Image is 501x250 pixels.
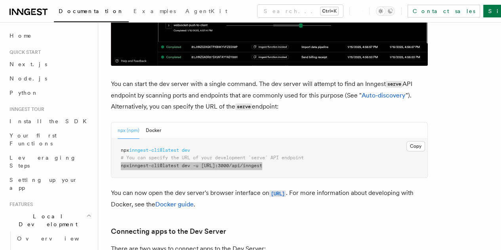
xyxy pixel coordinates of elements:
kbd: Ctrl+K [320,7,338,15]
a: Auto-discovery [362,92,406,99]
a: Leveraging Steps [6,151,93,173]
code: [URL] [269,190,286,197]
span: Documentation [59,8,124,14]
span: Python [10,90,38,96]
span: Leveraging Steps [10,155,76,169]
span: Local Development [6,212,86,228]
span: inngest-cli@latest [129,163,179,168]
a: Documentation [54,2,129,22]
span: Examples [133,8,176,14]
a: Examples [129,2,181,21]
a: Python [6,86,93,100]
span: npx [121,163,129,168]
a: Node.js [6,71,93,86]
a: Your first Functions [6,128,93,151]
span: Inngest tour [6,106,44,113]
button: Copy [406,141,425,151]
span: inngest-cli@latest [129,147,179,153]
span: Node.js [10,75,47,82]
span: /api/inngest [229,163,262,168]
a: Overview [14,231,93,246]
a: Docker guide [155,200,194,208]
a: [URL] [269,189,286,197]
span: Quick start [6,49,41,55]
button: Toggle dark mode [376,6,395,16]
span: # You can specify the URL of your development `serve` API endpoint [121,155,304,160]
span: [URL]: [201,163,218,168]
span: Home [10,32,32,40]
span: dev [182,163,190,168]
a: Home [6,29,93,43]
span: Next.js [10,61,47,67]
span: -u [193,163,198,168]
a: Setting up your app [6,173,93,195]
a: Contact sales [408,5,480,17]
span: AgentKit [185,8,227,14]
p: You can start the dev server with a single command. The dev server will attempt to find an Innges... [111,78,428,113]
span: npx [121,147,129,153]
span: Install the SDK [10,118,91,124]
span: Features [6,201,33,208]
span: Setting up your app [10,177,78,191]
span: Overview [17,235,99,242]
code: serve [386,81,402,88]
button: Docker [146,122,161,139]
a: Connecting apps to the Dev Server [111,226,226,237]
span: Your first Functions [10,132,57,147]
button: npx (npm) [118,122,139,139]
a: Next.js [6,57,93,71]
code: serve [235,103,252,110]
p: You can now open the dev server's browser interface on . For more information about developing wi... [111,187,428,210]
a: AgentKit [181,2,232,21]
a: Install the SDK [6,114,93,128]
button: Search...Ctrl+K [257,5,343,17]
span: dev [182,147,190,153]
button: Local Development [6,209,93,231]
span: 3000 [218,163,229,168]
